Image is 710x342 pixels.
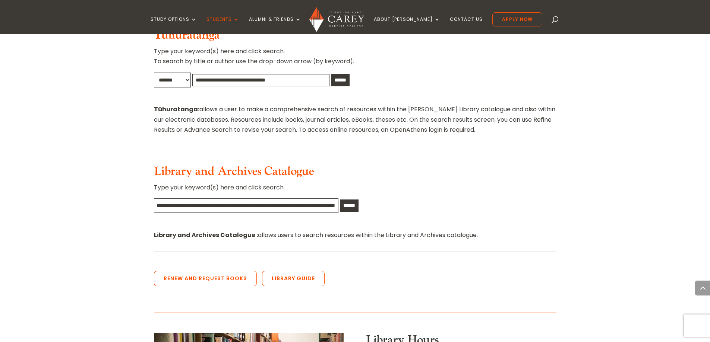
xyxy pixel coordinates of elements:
p: allows users to search resources within the Library and Archives catalogue. [154,230,556,240]
a: Students [206,17,239,34]
h3: Tūhuratanga [154,28,556,46]
strong: Library and Archives Catalogue : [154,231,258,239]
a: Study Options [151,17,197,34]
p: Type your keyword(s) here and click search. [154,182,556,198]
h3: Library and Archives Catalogue [154,164,556,182]
strong: Tūhuratanga: [154,105,199,114]
a: Contact Us [450,17,483,34]
a: About [PERSON_NAME] [374,17,440,34]
a: Apply Now [492,12,542,26]
a: Renew and Request Books [154,271,257,287]
a: Alumni & Friends [249,17,301,34]
p: allows a user to make a comprehensive search of resources within the [PERSON_NAME] Library catalo... [154,104,556,135]
p: Type your keyword(s) here and click search. To search by title or author use the drop-down arrow ... [154,46,556,72]
a: Library Guide [262,271,325,287]
img: Carey Baptist College [309,7,364,32]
